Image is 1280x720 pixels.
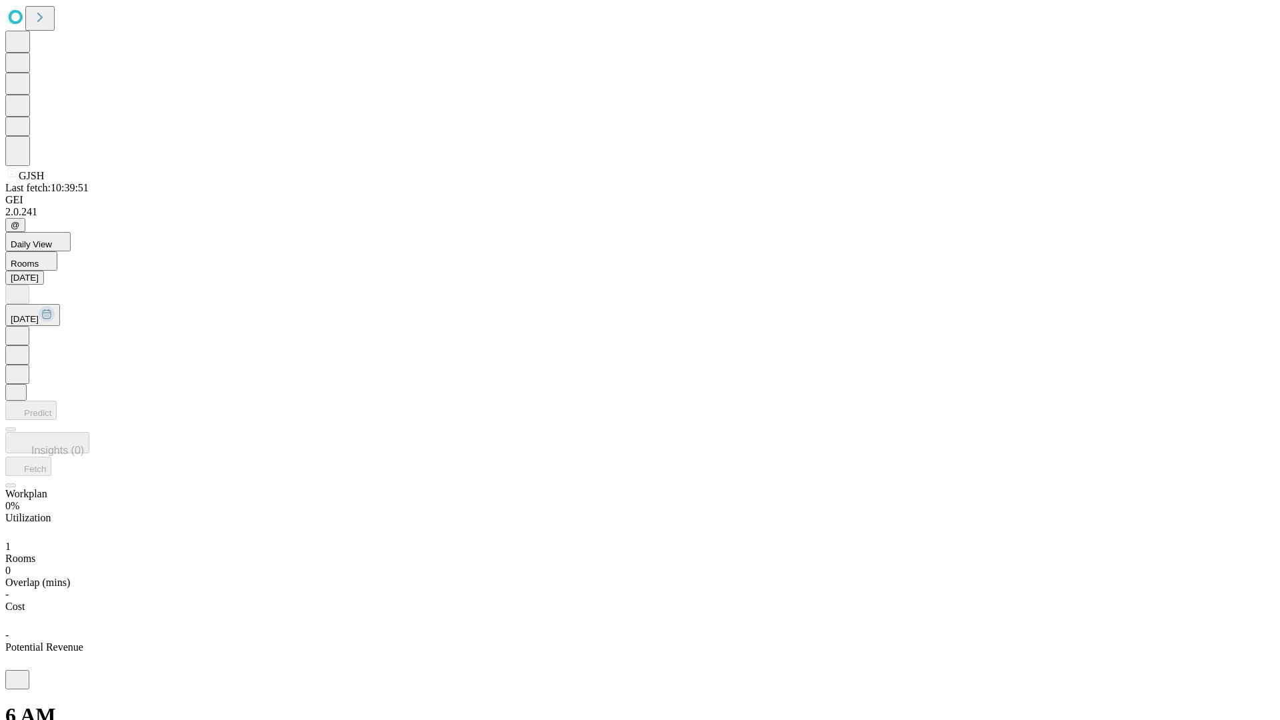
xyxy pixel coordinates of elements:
span: Workplan [5,488,47,499]
span: Rooms [11,259,39,269]
button: Predict [5,401,57,420]
span: Insights (0) [31,445,84,456]
span: - [5,589,9,600]
span: Last fetch: 10:39:51 [5,182,89,193]
span: Cost [5,601,25,612]
span: 1 [5,541,11,552]
button: Rooms [5,251,57,271]
button: [DATE] [5,304,60,326]
div: GEI [5,194,1275,206]
span: GJSH [19,170,44,181]
span: Daily View [11,239,52,249]
button: Fetch [5,457,51,476]
span: @ [11,220,20,230]
span: [DATE] [11,314,39,324]
span: - [5,629,9,641]
span: Rooms [5,553,35,564]
span: Utilization [5,512,51,523]
span: Potential Revenue [5,641,83,653]
button: Insights (0) [5,432,89,453]
span: 0% [5,500,19,511]
button: Daily View [5,232,71,251]
button: @ [5,218,25,232]
span: Overlap (mins) [5,577,70,588]
button: [DATE] [5,271,44,285]
div: 2.0.241 [5,206,1275,218]
span: 0 [5,565,11,576]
